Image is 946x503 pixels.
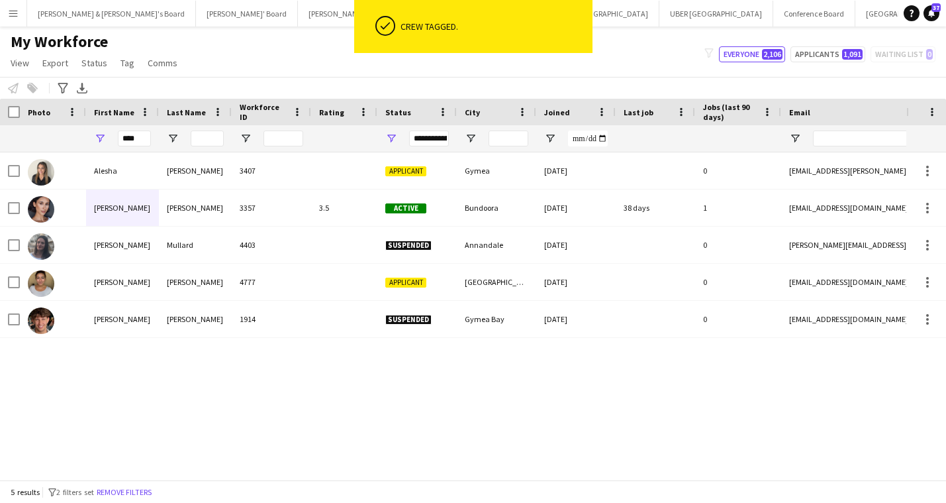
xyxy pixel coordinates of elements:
span: Rating [319,107,344,117]
span: Email [789,107,810,117]
button: [GEOGRAPHIC_DATA] [565,1,659,27]
div: 3.5 [311,190,377,226]
span: Photo [28,107,50,117]
div: 4777 [232,264,311,300]
span: Active [385,203,426,213]
div: 1914 [232,301,311,337]
button: Conference Board [773,1,855,27]
div: Mullard [159,227,232,263]
button: Open Filter Menu [385,133,397,144]
div: [DATE] [536,190,616,226]
span: My Workforce [11,32,108,52]
div: [DATE] [536,152,616,189]
div: [PERSON_NAME] [159,301,232,337]
span: Applicant [385,166,426,176]
a: 37 [923,5,939,21]
div: Gymea Bay [457,301,536,337]
app-action-btn: Advanced filters [55,80,71,96]
a: Tag [115,54,140,72]
span: Joined [544,107,570,117]
span: 2,106 [762,49,782,60]
div: 1 [695,190,781,226]
div: 38 days [616,190,695,226]
span: First Name [94,107,134,117]
span: 37 [931,3,941,12]
div: [PERSON_NAME] [159,190,232,226]
div: [DATE] [536,301,616,337]
div: [GEOGRAPHIC_DATA] [457,264,536,300]
input: City Filter Input [489,131,528,146]
div: 0 [695,264,781,300]
div: 0 [695,227,781,263]
button: Open Filter Menu [167,133,179,144]
div: Crew tagged. [401,21,587,32]
input: Joined Filter Input [568,131,608,146]
div: 0 [695,301,781,337]
span: Suspended [385,241,432,251]
div: [PERSON_NAME] [86,190,159,226]
button: Open Filter Menu [465,133,477,144]
a: View [5,54,34,72]
button: [PERSON_NAME] & [PERSON_NAME]'s Board [27,1,196,27]
span: Last job [624,107,653,117]
a: Status [76,54,113,72]
div: Alesha [86,152,159,189]
a: Export [37,54,73,72]
span: Export [42,57,68,69]
img: Alessandra Teixeira [28,270,54,297]
button: Open Filter Menu [544,133,556,144]
div: [DATE] [536,264,616,300]
div: [PERSON_NAME] [159,152,232,189]
span: Jobs (last 90 days) [703,102,757,122]
div: 3407 [232,152,311,189]
div: [DATE] [536,227,616,263]
app-action-btn: Export XLSX [74,80,90,96]
button: Applicants1,091 [790,46,865,62]
a: Comms [142,54,183,72]
span: Workforce ID [240,102,287,122]
span: Comms [148,57,177,69]
button: Open Filter Menu [240,133,252,144]
span: Status [385,107,411,117]
input: Workforce ID Filter Input [263,131,303,146]
div: Bundoora [457,190,536,226]
button: Open Filter Menu [789,133,801,144]
button: Open Filter Menu [94,133,106,144]
span: 1,091 [842,49,863,60]
span: City [465,107,480,117]
img: Alesha Gurmukhani [28,159,54,186]
img: Alessandra Mullard [28,233,54,260]
img: Alessandra Merlo [28,196,54,223]
input: First Name Filter Input [118,131,151,146]
span: View [11,57,29,69]
div: 0 [695,152,781,189]
img: Alessandro Bocchino [28,307,54,334]
span: Tag [120,57,134,69]
div: [PERSON_NAME] [86,227,159,263]
div: [PERSON_NAME] [159,264,232,300]
span: Status [81,57,107,69]
div: [PERSON_NAME] [86,264,159,300]
span: Suspended [385,315,432,325]
button: Remove filters [94,485,154,500]
button: UBER [GEOGRAPHIC_DATA] [659,1,773,27]
span: Applicant [385,278,426,288]
span: 2 filters set [56,487,94,497]
div: Annandale [457,227,536,263]
button: [PERSON_NAME]'s Board [298,1,403,27]
button: Everyone2,106 [719,46,785,62]
button: [PERSON_NAME]' Board [196,1,298,27]
input: Last Name Filter Input [191,131,224,146]
div: [PERSON_NAME] [86,301,159,337]
div: 3357 [232,190,311,226]
div: Gymea [457,152,536,189]
span: Last Name [167,107,206,117]
div: 4403 [232,227,311,263]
